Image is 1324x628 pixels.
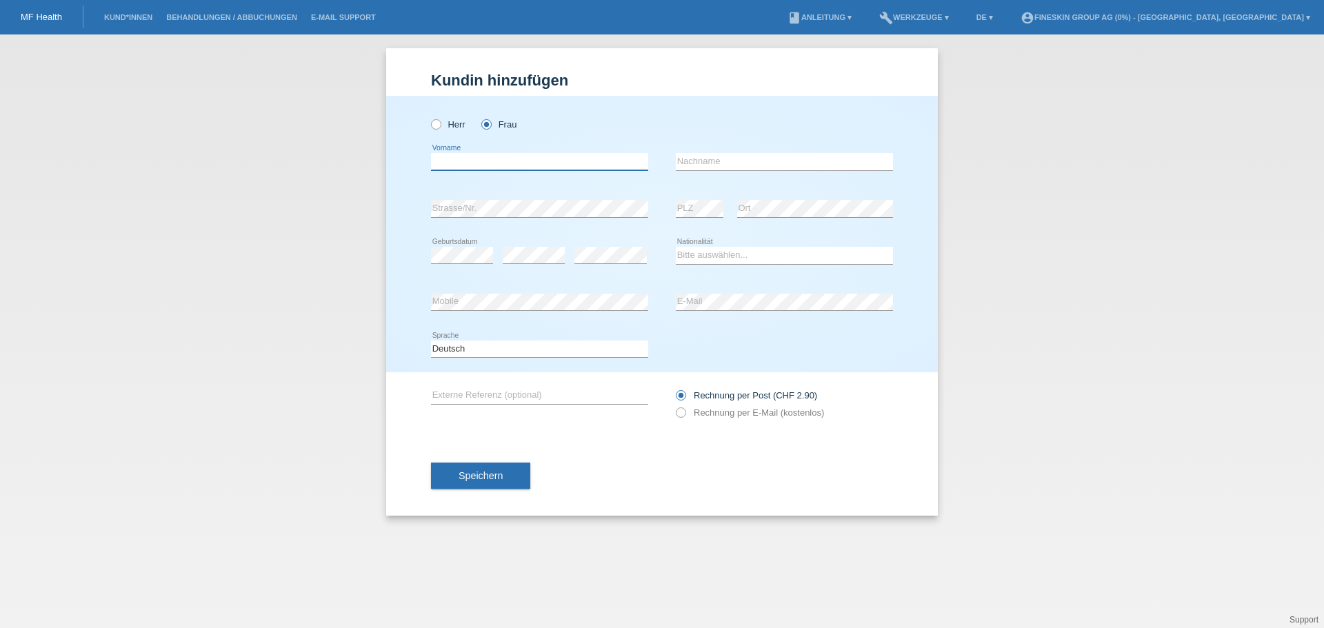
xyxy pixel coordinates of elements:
a: Support [1290,615,1318,625]
label: Rechnung per E-Mail (kostenlos) [676,407,824,418]
a: bookAnleitung ▾ [781,13,859,21]
label: Rechnung per Post (CHF 2.90) [676,390,817,401]
button: Speichern [431,463,530,489]
a: buildWerkzeuge ▾ [872,13,956,21]
input: Herr [431,119,440,128]
i: account_circle [1021,11,1034,25]
h1: Kundin hinzufügen [431,72,893,89]
input: Frau [481,119,490,128]
label: Frau [481,119,516,130]
input: Rechnung per Post (CHF 2.90) [676,390,685,407]
span: Speichern [459,470,503,481]
input: Rechnung per E-Mail (kostenlos) [676,407,685,425]
label: Herr [431,119,465,130]
a: MF Health [21,12,62,22]
a: Behandlungen / Abbuchungen [159,13,304,21]
a: account_circleFineSkin Group AG (0%) - [GEOGRAPHIC_DATA], [GEOGRAPHIC_DATA] ▾ [1014,13,1317,21]
a: E-Mail Support [304,13,383,21]
a: Kund*innen [97,13,159,21]
i: build [879,11,893,25]
a: DE ▾ [970,13,1000,21]
i: book [788,11,801,25]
